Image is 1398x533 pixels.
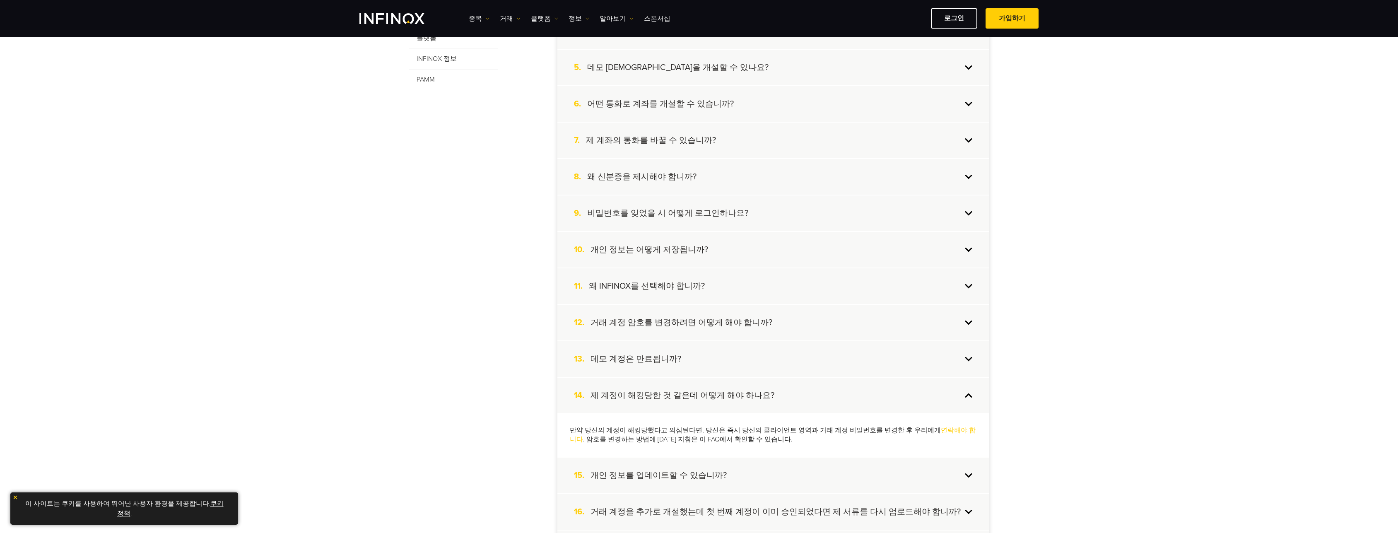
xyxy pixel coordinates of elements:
h4: 거래 계정 암호를 변경하려면 어떻게 해야 합니까? [591,317,772,328]
span: 13. [574,354,591,364]
h4: 데모 [DEMOGRAPHIC_DATA]을 개설할 수 있나요? [587,62,769,73]
h4: 개인 정보는 어떻게 저장됩니까? [591,244,708,255]
a: 스폰서십 [644,14,670,24]
a: 연락해야 합니다 [570,426,976,444]
a: 알아보기 [600,14,634,24]
img: yellow close icon [12,494,18,500]
span: 플랫폼 [409,28,498,49]
h4: 제 계정이 해킹당한 것 같은데 어떻게 해야 하나요? [591,390,774,401]
span: 7. [574,135,586,146]
span: 15. [574,470,591,481]
h4: 데모 계정은 만료됩니까? [591,354,681,364]
span: PAMM [409,70,498,90]
span: 5. [574,62,587,73]
span: 8. [574,171,587,182]
a: 로그인 [931,8,977,29]
h4: 왜 신분증을 제시해야 합니까? [587,171,697,182]
a: 플랫폼 [531,14,558,24]
span: 10. [574,244,591,255]
h4: 비밀번호를 잊었을 시 어떻게 로그인하나요? [587,208,748,219]
h4: 거래 계정을 추가로 개설했는데 첫 번째 계정이 이미 승인되었다면 제 서류를 다시 업로드해야 합니까? [591,506,961,517]
p: 만약 당신의 계정이 해킹당했다고 의심된다면, 당신은 즉시 당신의 클라이언트 영역과 거래 계정 비밀번호를 변경한 후 우리에게 . 암호를 변경하는 방법에 [DATE] 지침은 이 ... [570,426,976,445]
span: 6. [574,99,587,109]
a: INFINOX Logo [359,13,444,24]
a: 거래 [500,14,521,24]
h4: 어떤 통화로 계좌를 개설할 수 있습니까? [587,99,734,109]
span: 16. [574,506,591,517]
a: 정보 [569,14,589,24]
p: 이 사이트는 쿠키를 사용하여 뛰어난 사용자 환경을 제공합니다. . [14,497,234,521]
span: 11. [574,281,589,292]
a: 종목 [469,14,489,24]
h4: 제 계좌의 통화를 바꿀 수 있습니까? [586,135,716,146]
h4: 개인 정보를 업데이트할 수 있습니까? [591,470,727,481]
span: 14. [574,390,591,401]
a: 가입하기 [986,8,1039,29]
span: INFINOX 정보 [409,49,498,70]
h4: 왜 INFINOX를 선택해야 합니까? [589,281,705,292]
span: 9. [574,208,587,219]
span: 12. [574,317,591,328]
